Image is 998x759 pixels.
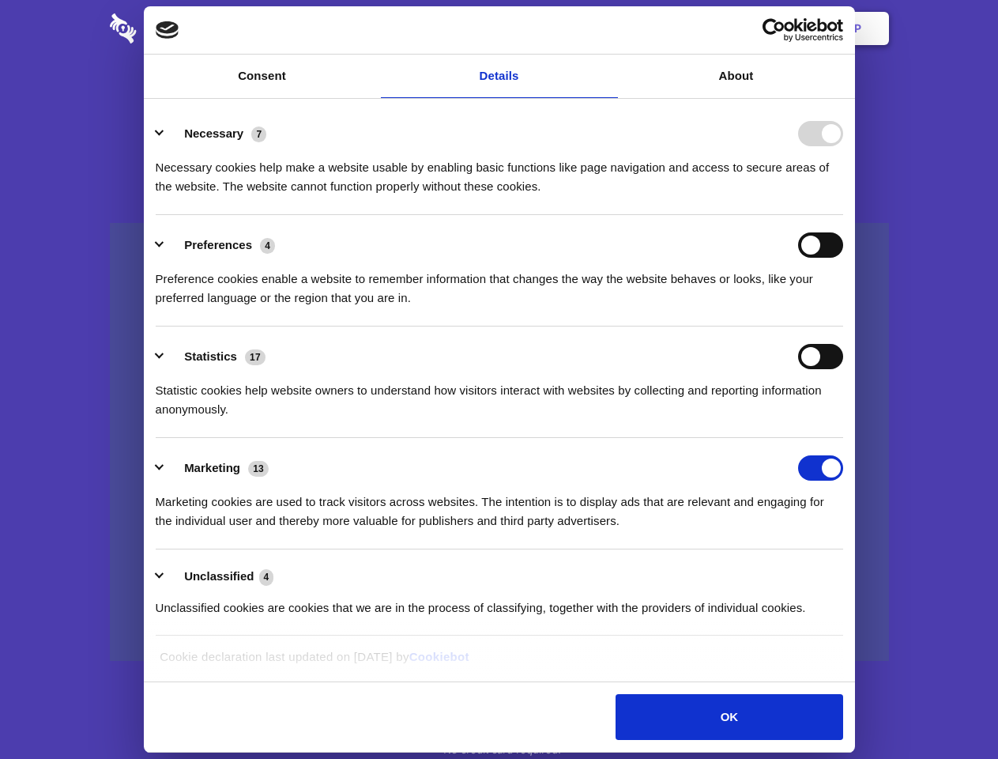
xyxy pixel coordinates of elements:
span: 4 [260,238,275,254]
div: Cookie declaration last updated on [DATE] by [148,648,850,678]
label: Necessary [184,126,243,140]
a: Cookiebot [409,650,469,663]
button: Marketing (13) [156,455,279,481]
h1: Eliminate Slack Data Loss. [110,71,889,128]
a: Contact [641,4,714,53]
button: Necessary (7) [156,121,277,146]
span: 7 [251,126,266,142]
div: Unclassified cookies are cookies that we are in the process of classifying, together with the pro... [156,587,843,617]
a: Wistia video thumbnail [110,223,889,662]
div: Statistic cookies help website owners to understand how visitors interact with websites by collec... [156,369,843,419]
img: logo-wordmark-white-trans-d4663122ce5f474addd5e946df7df03e33cb6a1c49d2221995e7729f52c070b2.svg [110,13,245,43]
span: 13 [248,461,269,477]
a: About [618,55,855,98]
iframe: Drift Widget Chat Controller [919,680,979,740]
a: Consent [144,55,381,98]
span: 17 [245,349,266,365]
button: Preferences (4) [156,232,285,258]
label: Marketing [184,461,240,474]
div: Preference cookies enable a website to remember information that changes the way the website beha... [156,258,843,308]
a: Usercentrics Cookiebot - opens in a new window [705,18,843,42]
button: OK [616,694,842,740]
a: Details [381,55,618,98]
label: Statistics [184,349,237,363]
a: Pricing [464,4,533,53]
button: Statistics (17) [156,344,276,369]
h4: Auto-redaction of sensitive data, encrypted data sharing and self-destructing private chats. Shar... [110,144,889,196]
img: logo [156,21,179,39]
span: 4 [259,569,274,585]
button: Unclassified (4) [156,567,284,587]
a: Login [717,4,785,53]
div: Necessary cookies help make a website usable by enabling basic functions like page navigation and... [156,146,843,196]
div: Marketing cookies are used to track visitors across websites. The intention is to display ads tha... [156,481,843,531]
label: Preferences [184,238,252,251]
